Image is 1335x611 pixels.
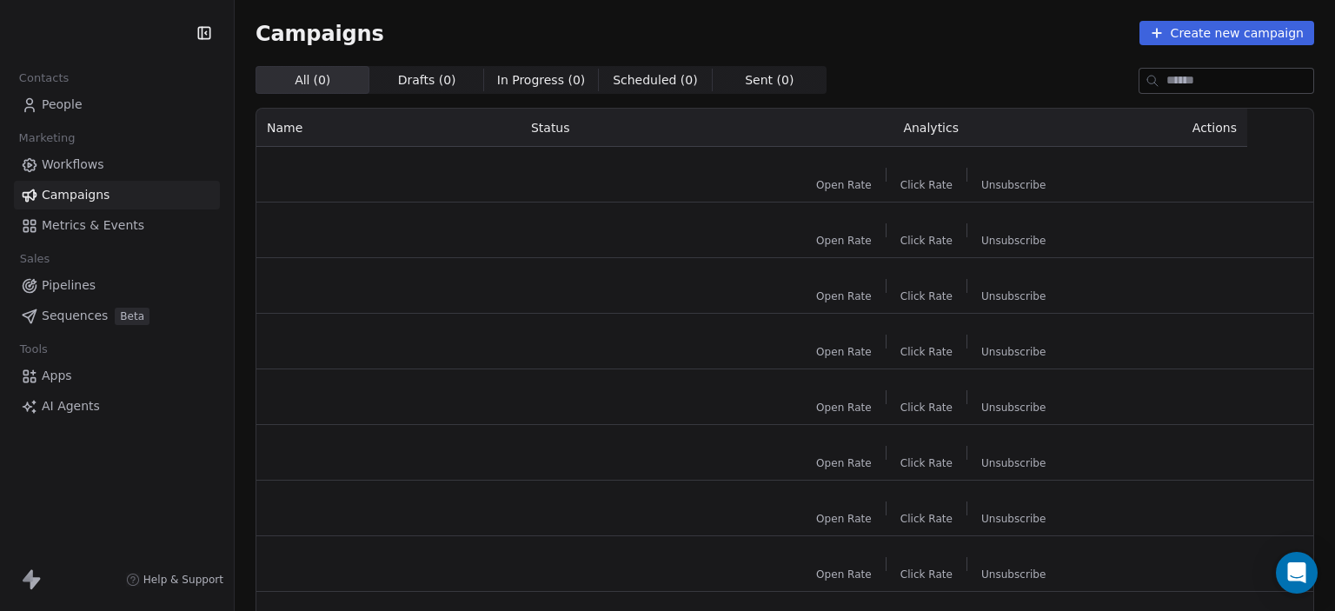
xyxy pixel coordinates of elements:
[256,109,521,147] th: Name
[398,71,456,90] span: Drafts ( 0 )
[981,456,1046,470] span: Unsubscribe
[1139,21,1314,45] button: Create new campaign
[14,90,220,119] a: People
[900,234,953,248] span: Click Rate
[42,186,110,204] span: Campaigns
[816,568,872,581] span: Open Rate
[14,181,220,209] a: Campaigns
[816,289,872,303] span: Open Rate
[42,397,100,415] span: AI Agents
[14,362,220,390] a: Apps
[11,125,83,151] span: Marketing
[900,456,953,470] span: Click Rate
[981,401,1046,415] span: Unsubscribe
[256,21,384,45] span: Campaigns
[14,271,220,300] a: Pipelines
[11,65,76,91] span: Contacts
[497,71,586,90] span: In Progress ( 0 )
[115,308,149,325] span: Beta
[981,512,1046,526] span: Unsubscribe
[143,573,223,587] span: Help & Support
[42,307,108,325] span: Sequences
[42,96,83,114] span: People
[900,568,953,581] span: Click Rate
[12,246,57,272] span: Sales
[900,345,953,359] span: Click Rate
[900,512,953,526] span: Click Rate
[816,401,872,415] span: Open Rate
[42,216,144,235] span: Metrics & Events
[981,289,1046,303] span: Unsubscribe
[1276,552,1318,594] div: Open Intercom Messenger
[1101,109,1247,147] th: Actions
[900,401,953,415] span: Click Rate
[521,109,761,147] th: Status
[761,109,1101,147] th: Analytics
[42,276,96,295] span: Pipelines
[816,345,872,359] span: Open Rate
[613,71,698,90] span: Scheduled ( 0 )
[42,367,72,385] span: Apps
[126,573,223,587] a: Help & Support
[12,336,55,362] span: Tools
[900,289,953,303] span: Click Rate
[14,150,220,179] a: Workflows
[14,211,220,240] a: Metrics & Events
[981,234,1046,248] span: Unsubscribe
[745,71,794,90] span: Sent ( 0 )
[14,392,220,421] a: AI Agents
[816,456,872,470] span: Open Rate
[816,512,872,526] span: Open Rate
[981,345,1046,359] span: Unsubscribe
[981,568,1046,581] span: Unsubscribe
[900,178,953,192] span: Click Rate
[816,178,872,192] span: Open Rate
[981,178,1046,192] span: Unsubscribe
[42,156,104,174] span: Workflows
[816,234,872,248] span: Open Rate
[14,302,220,330] a: SequencesBeta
